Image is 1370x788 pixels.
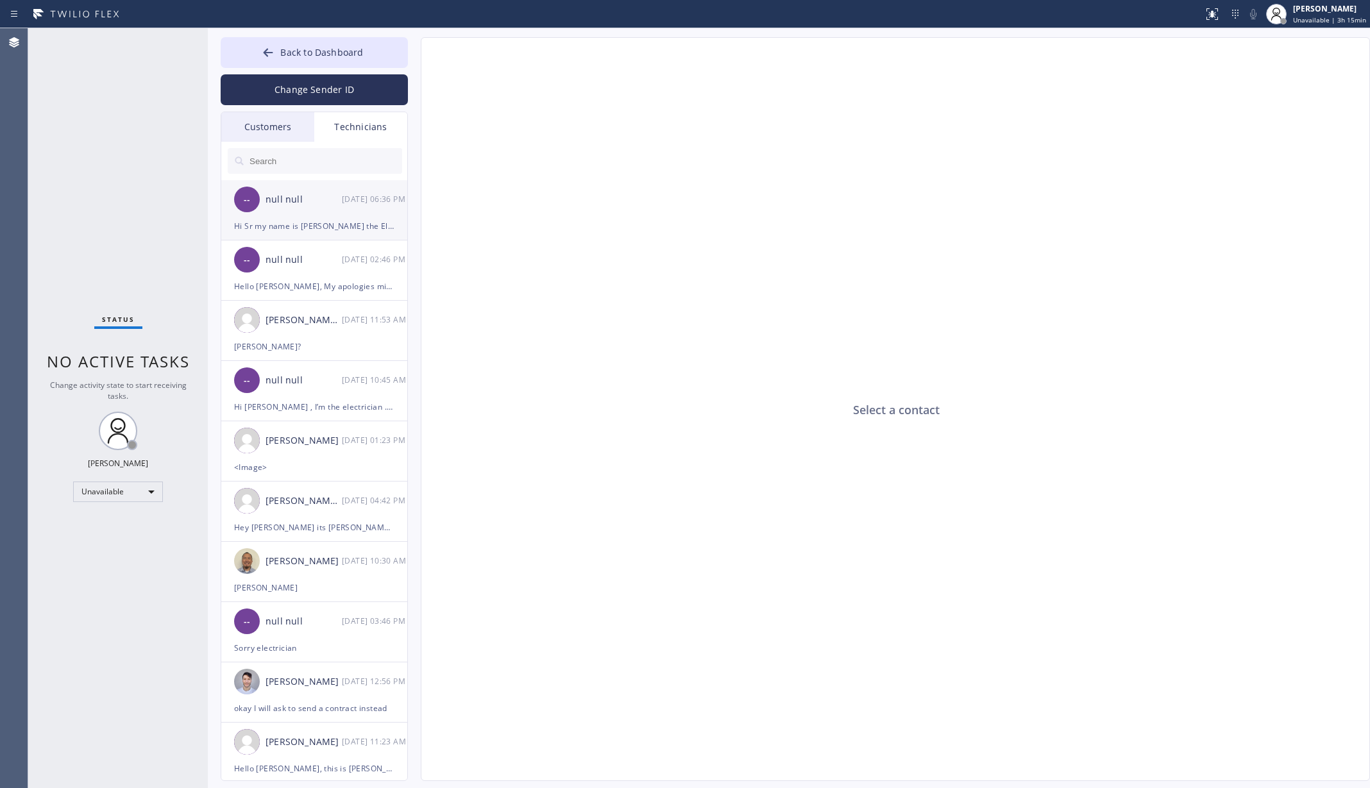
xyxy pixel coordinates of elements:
[50,380,187,401] span: Change activity state to start receiving tasks.
[248,148,402,174] input: Search
[47,351,190,372] span: No active tasks
[266,675,342,689] div: [PERSON_NAME]
[234,399,394,414] div: Hi [PERSON_NAME] , I’m the electrician . I’m on my way and should arrive in about 20 min
[221,37,408,68] button: Back to Dashboard
[244,373,250,388] span: --
[1244,5,1262,23] button: Mute
[280,46,363,58] span: Back to Dashboard
[266,614,342,629] div: null null
[266,253,342,267] div: null null
[234,548,260,574] img: 049ee5f22be413041902dfc19c6fc475.jpg
[244,614,250,629] span: --
[266,313,342,328] div: [PERSON_NAME] [PERSON_NAME]
[234,761,394,776] div: Hello [PERSON_NAME], this is [PERSON_NAME] I just want to try to message you here in my twilio. C...
[244,192,250,207] span: --
[234,307,260,333] img: user.png
[266,373,342,388] div: null null
[234,669,260,694] img: 33dadb4d4cb22c29a1078f16b7452f88.png
[234,641,394,655] div: Sorry electrician
[266,192,342,207] div: null null
[342,312,409,327] div: 12/23/2024 8:53 AM
[234,428,260,453] img: user.png
[234,460,394,474] div: <Image>
[266,433,342,448] div: [PERSON_NAME]
[234,279,394,294] div: Hello [PERSON_NAME], My apologies missed your call. Yes ofcourse you can add the [GEOGRAPHIC_DATA...
[234,488,260,514] img: user.png
[234,520,394,535] div: Hey [PERSON_NAME] its [PERSON_NAME] the Electrician. See you at 9am [DATE] 👍
[342,433,409,448] div: 10/03/2024 8:23 AM
[234,580,394,595] div: [PERSON_NAME]
[1293,15,1366,24] span: Unavailable | 3h 15min
[342,252,409,267] div: 03/31/2025 9:46 AM
[221,112,314,142] div: Customers
[342,553,409,568] div: 11/09/2023 7:30 AM
[73,482,163,502] div: Unavailable
[221,74,408,105] button: Change Sender ID
[342,192,409,206] div: 05/16/2025 9:36 AM
[314,112,407,142] div: Technicians
[342,493,409,508] div: 08/02/2024 8:42 AM
[1293,3,1366,14] div: [PERSON_NAME]
[88,458,148,469] div: [PERSON_NAME]
[244,253,250,267] span: --
[234,339,394,354] div: [PERSON_NAME]?
[102,315,135,324] span: Status
[266,494,342,508] div: [PERSON_NAME] [PERSON_NAME]
[266,554,342,569] div: [PERSON_NAME]
[234,701,394,716] div: okay I will ask to send a contract instead
[266,735,342,750] div: [PERSON_NAME]
[342,734,409,749] div: 02/17/2023 7:23 AM
[234,219,394,233] div: Hi Sr my name is [PERSON_NAME] the Electrician [DATE] I'll be there around 9:30am I'll text when ...
[342,373,409,387] div: 11/29/2024 8:45 AM
[342,674,409,689] div: 10/02/2023 7:56 AM
[342,614,409,628] div: 11/03/2023 7:46 AM
[234,729,260,755] img: user.png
